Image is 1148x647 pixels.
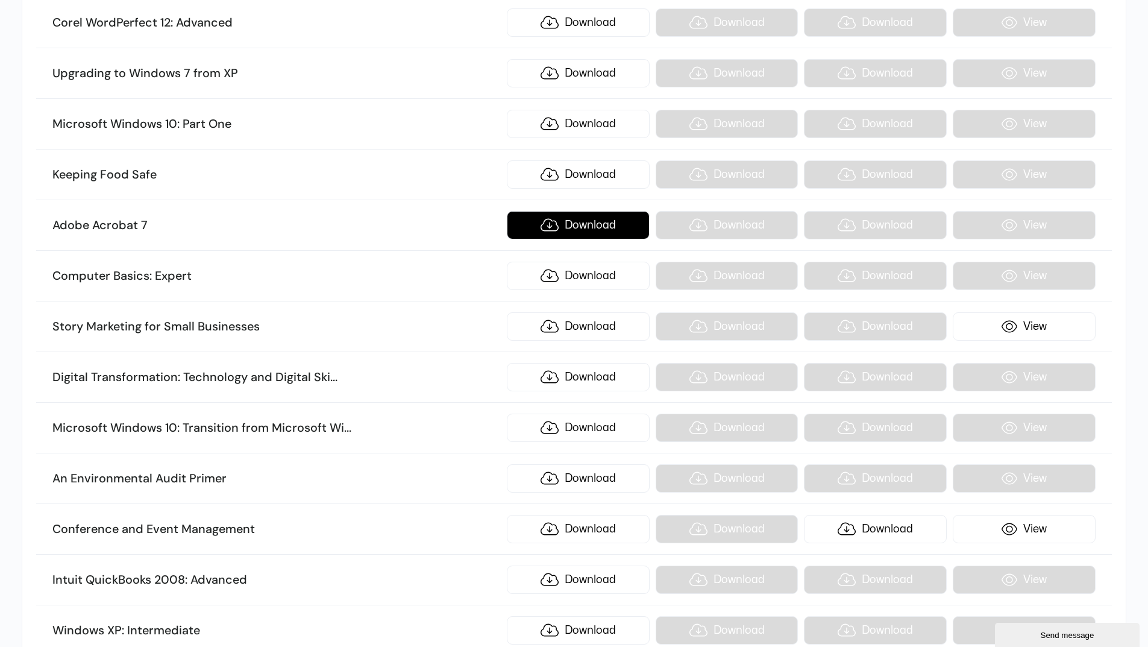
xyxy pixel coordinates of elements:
h3: Microsoft Windows 10: Transition from Microsoft Wi [52,420,501,436]
a: Download [507,59,650,87]
a: Download [507,363,650,391]
h3: Adobe Acrobat 7 [52,218,501,233]
span: ... [330,369,337,385]
h3: Keeping Food Safe [52,167,501,183]
a: Download [507,414,650,442]
h3: Microsoft Windows 10: Part One [52,116,501,132]
a: Download [507,262,650,290]
h3: An Environmental Audit Primer [52,471,501,487]
iframe: chat widget [995,620,1142,647]
h3: Digital Transformation: Technology and Digital Ski [52,370,501,385]
a: View [953,515,1096,543]
h3: Computer Basics: Expert [52,268,501,284]
a: Download [507,616,650,645]
a: View [953,312,1096,341]
a: Download [507,160,650,189]
a: Download [507,211,650,239]
a: Download [507,312,650,341]
a: Download [507,464,650,493]
a: Download [804,515,947,543]
a: Download [507,110,650,138]
h3: Story Marketing for Small Businesses [52,319,501,335]
h3: Upgrading to Windows 7 from XP [52,66,501,81]
span: ... [344,420,351,435]
h3: Intuit QuickBooks 2008: Advanced [52,572,501,588]
a: Download [507,566,650,594]
a: Download [507,8,650,37]
a: Download [507,515,650,543]
h3: Windows XP: Intermediate [52,623,501,639]
h3: Corel WordPerfect 12: Advanced [52,15,501,31]
h3: Conference and Event Management [52,522,501,537]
